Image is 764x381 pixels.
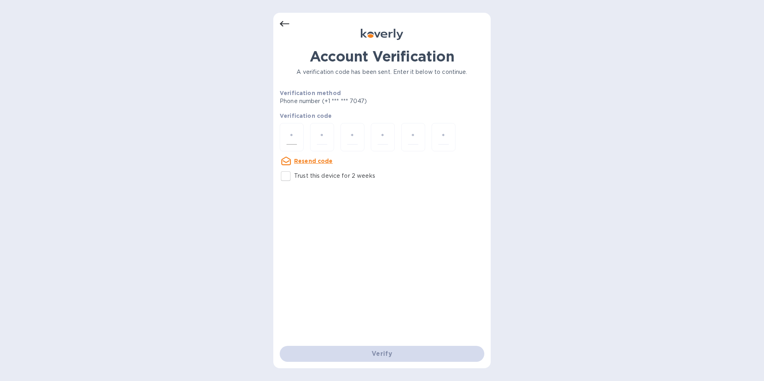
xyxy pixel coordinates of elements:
p: Verification code [280,112,484,120]
p: A verification code has been sent. Enter it below to continue. [280,68,484,76]
p: Phone number (+1 *** *** 7047) [280,97,428,105]
h1: Account Verification [280,48,484,65]
u: Resend code [294,158,333,164]
p: Trust this device for 2 weeks [294,172,375,180]
b: Verification method [280,90,341,96]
